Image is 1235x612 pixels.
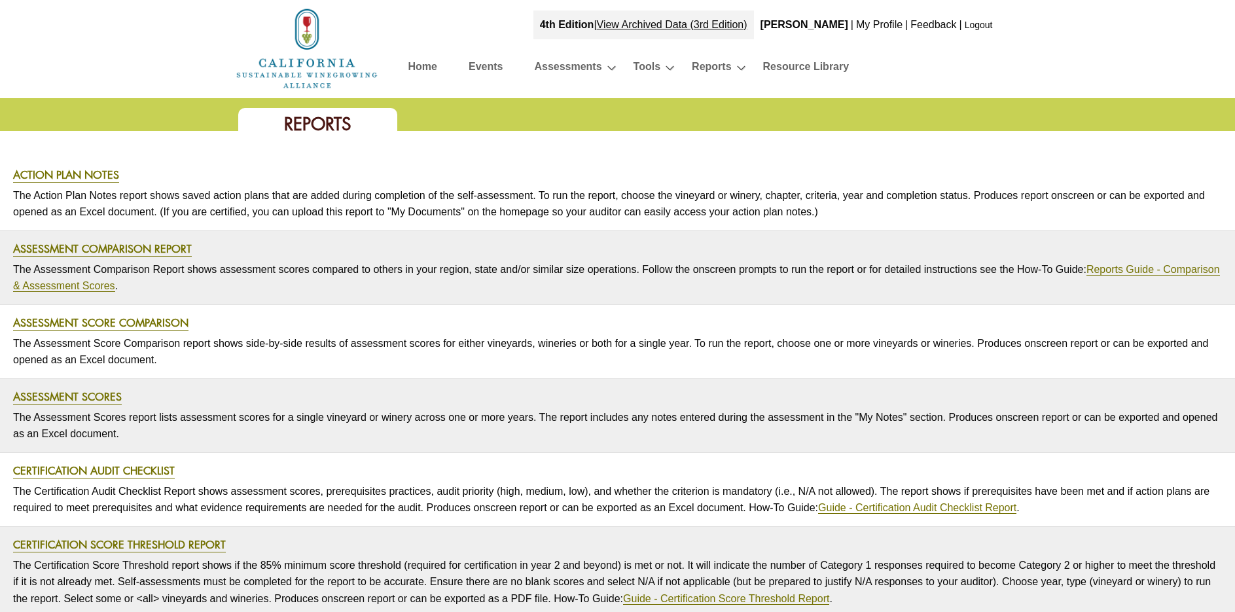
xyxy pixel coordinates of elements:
[13,315,188,331] a: Assessment Score Comparison
[13,389,122,405] a: Assessment Scores
[856,19,903,30] a: My Profile
[623,593,829,605] a: Guide - Certification Score Threshold Report
[13,463,175,478] a: Certification Audit Checklist
[965,20,993,30] a: Logout
[235,42,379,53] a: Home
[850,10,855,39] div: |
[597,19,747,30] a: View Archived Data (3rd Edition)
[763,58,850,81] a: Resource Library
[634,58,660,81] a: Tools
[818,502,1016,514] a: Guide - Certification Audit Checklist Report
[13,184,1222,224] p: The Action Plan Notes report shows saved action plans that are added during completion of the sel...
[13,242,192,257] a: Assessment Comparison Report
[910,19,956,30] a: Feedback
[958,10,963,39] div: |
[761,19,848,30] b: [PERSON_NAME]
[13,332,1222,372] p: The Assessment Score Comparison report shows side-by-side results of assessment scores for either...
[13,537,226,552] a: Certification Score Threshold Report
[13,258,1222,298] p: The Assessment Comparison Report shows assessment scores compared to others in your region, state...
[13,480,1222,520] p: The Certification Audit Checklist Report shows assessment scores, prerequisites practices, audit ...
[540,19,594,30] strong: 4th Edition
[284,113,351,135] span: Reports
[235,7,379,90] img: logo_cswa2x.png
[408,58,437,81] a: Home
[692,58,731,81] a: Reports
[13,168,119,183] a: Action Plan Notes
[534,58,601,81] a: Assessments
[13,554,1222,611] p: The Certification Score Threshold report shows if the 85% minimum score threshold (required for c...
[13,406,1222,446] p: The Assessment Scores report lists assessment scores for a single vineyard or winery across one o...
[469,58,503,81] a: Events
[533,10,754,39] div: |
[904,10,909,39] div: |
